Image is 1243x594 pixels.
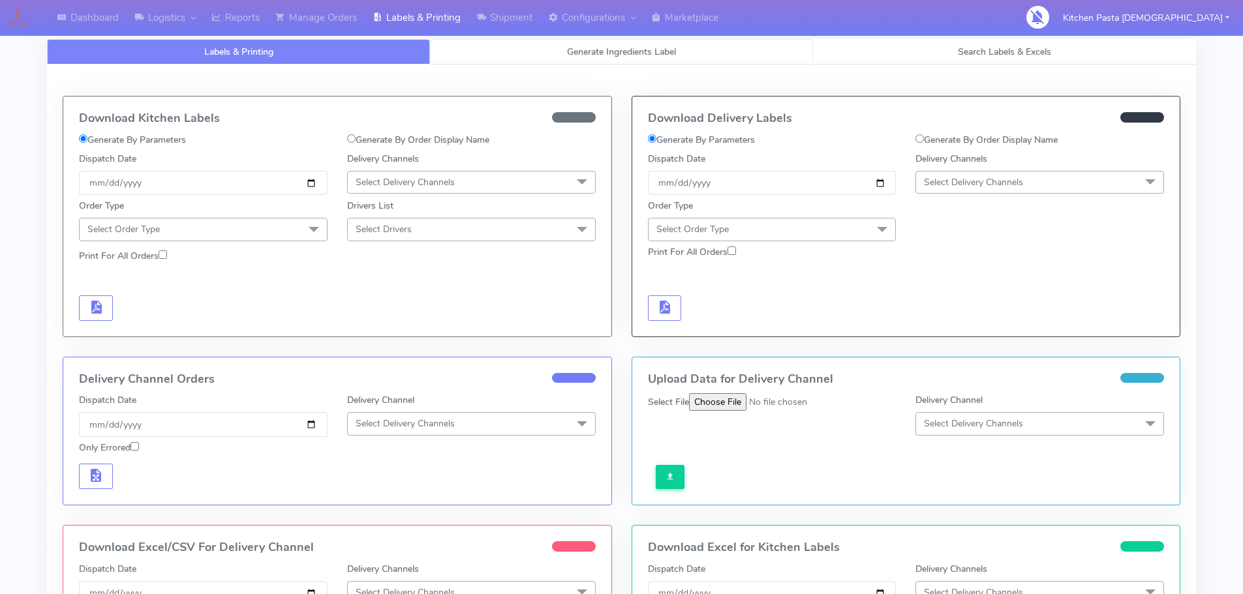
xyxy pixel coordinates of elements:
label: Generate By Parameters [648,133,755,147]
input: Generate By Order Display Name [347,134,356,143]
label: Delivery Channels [915,562,987,576]
input: Print For All Orders [728,246,736,255]
span: Select Delivery Channels [924,417,1023,430]
label: Drivers List [347,199,393,213]
label: Delivery Channel [915,393,983,407]
input: Generate By Order Display Name [915,134,924,143]
label: Dispatch Date [79,393,136,407]
label: Order Type [648,199,693,213]
label: Dispatch Date [79,562,136,576]
input: Print For All Orders [159,250,167,259]
label: Dispatch Date [648,562,705,576]
h4: Download Excel/CSV For Delivery Channel [79,541,596,554]
span: Select Order Type [656,223,729,235]
h4: Download Delivery Labels [648,112,1165,125]
button: Kitchen Pasta [DEMOGRAPHIC_DATA] [1053,5,1239,31]
label: Generate By Order Display Name [915,133,1058,147]
input: Generate By Parameters [79,134,87,143]
span: Select Delivery Channels [356,176,455,188]
label: Dispatch Date [648,152,705,166]
h4: Upload Data for Delivery Channel [648,373,1165,386]
span: Select Order Type [87,223,160,235]
label: Select File [648,395,689,409]
span: Labels & Printing [204,46,273,58]
label: Print For All Orders [79,249,167,263]
span: Select Delivery Channels [924,176,1023,188]
span: Select Delivery Channels [356,417,455,430]
input: Generate By Parameters [648,134,656,143]
label: Order Type [79,199,124,213]
span: Search Labels & Excels [958,46,1051,58]
span: Generate Ingredients Label [567,46,676,58]
h4: Delivery Channel Orders [79,373,596,386]
label: Delivery Channels [347,562,419,576]
label: Delivery Channel [347,393,414,407]
label: Generate By Parameters [79,133,186,147]
ul: Tabs [47,39,1196,65]
label: Only Errored [79,441,139,454]
label: Delivery Channels [915,152,987,166]
label: Dispatch Date [79,152,136,166]
h4: Download Excel for Kitchen Labels [648,541,1165,554]
label: Print For All Orders [648,245,736,259]
span: Select Drivers [356,223,412,235]
input: Only Errored [130,442,139,451]
label: Generate By Order Display Name [347,133,489,147]
label: Delivery Channels [347,152,419,166]
h4: Download Kitchen Labels [79,112,596,125]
